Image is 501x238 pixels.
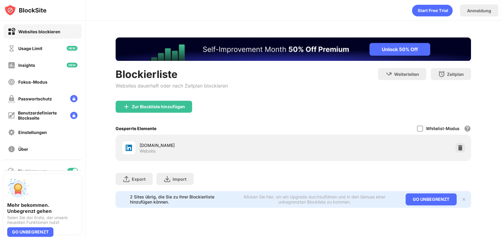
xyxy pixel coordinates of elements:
div: 2 Sites übrig, die Sie zu Ihrer Blockierliste hinzufügen können. [130,194,227,204]
img: focus-off.svg [8,78,15,86]
img: x-button.svg [461,197,466,202]
div: Einstellungen [18,130,47,135]
img: blocking-icon.svg [7,167,14,174]
img: insights-off.svg [8,61,15,69]
div: Fokus-Modus [18,79,47,85]
div: Export [132,177,146,182]
div: Benutzerdefinierte Blockseite [18,110,65,120]
div: Gesperrte Elemente [116,126,156,131]
div: Usage Limit [18,46,42,51]
div: Websites blockieren [18,29,60,34]
div: GO UNBEGRENZT [406,193,457,205]
div: Klicken Sie hier, um ein Upgrade durchzuführen und in den Genuss einer unbegrenzten Blockliste zu... [231,194,398,204]
img: new-icon.svg [67,46,77,51]
img: push-unlimited.svg [7,178,29,200]
div: Blockieren von [18,168,47,174]
div: Passwortschutz [18,96,52,101]
img: lock-menu.svg [70,95,77,102]
img: settings-off.svg [8,129,15,136]
img: new-icon.svg [67,63,77,67]
div: Websites dauerhaft oder nach Zeitplan blockieren [116,83,228,89]
div: Mehr bekommen. Unbegrenzt gehen [7,202,78,214]
div: Website [140,148,155,154]
div: Blockierliste [116,68,228,80]
img: lock-menu.svg [70,112,77,119]
div: Zur Blockliste hinzufügen [132,104,185,109]
div: Anmeldung [467,8,491,13]
div: GO UNBEGRENZT [7,227,53,237]
div: Weiterleiten [394,72,419,77]
img: time-usage-off.svg [8,45,15,52]
img: password-protection-off.svg [8,95,15,103]
iframe: Banner [116,37,471,61]
img: favicons [125,144,132,151]
img: customize-block-page-off.svg [8,112,15,119]
div: Seien Sie der Erste, der unsere neuesten Funktionen nutzt [7,215,78,225]
img: logo-blocksite.svg [4,4,47,16]
div: Zeitplan [447,72,464,77]
div: animation [412,4,453,16]
div: Über [18,147,28,152]
div: Import [173,177,186,182]
img: about-off.svg [8,145,15,153]
div: Insights [18,63,35,68]
img: block-on.svg [8,28,15,35]
div: [DOMAIN_NAME] [140,142,293,148]
div: Whitelist-Modus [426,126,460,131]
